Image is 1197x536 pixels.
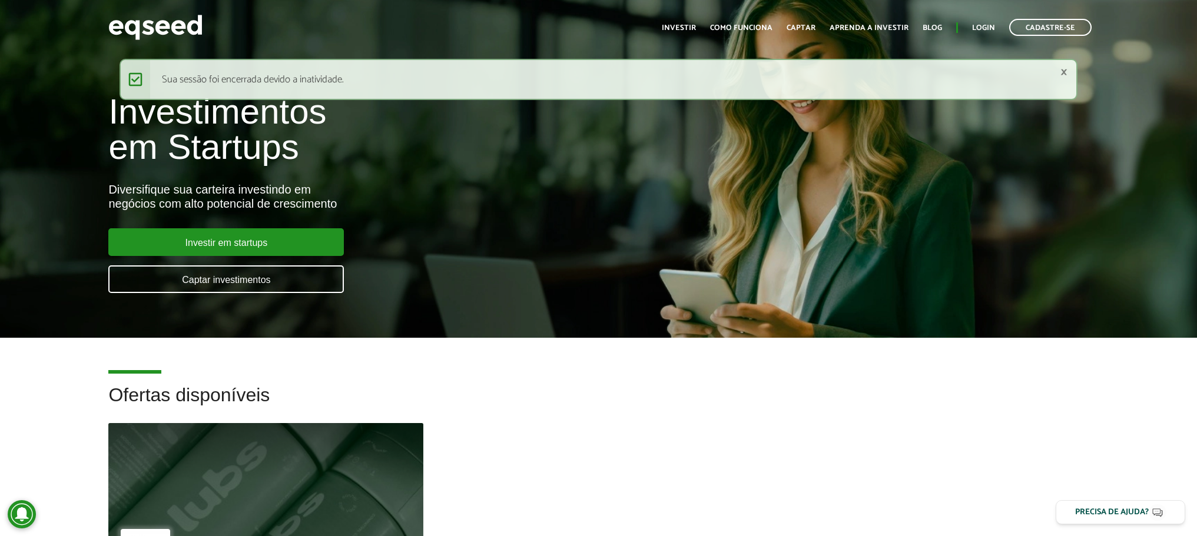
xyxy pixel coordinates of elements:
img: EqSeed [108,12,203,43]
a: Como funciona [710,24,772,32]
a: Investir em startups [108,228,344,256]
div: Sua sessão foi encerrada devido a inatividade. [120,59,1077,100]
h2: Ofertas disponíveis [108,385,1088,423]
a: Investir [662,24,696,32]
div: Diversifique sua carteira investindo em negócios com alto potencial de crescimento [108,182,689,211]
a: × [1060,66,1067,78]
a: Cadastre-se [1009,19,1092,36]
a: Captar [787,24,815,32]
a: Captar investimentos [108,265,344,293]
a: Login [972,24,995,32]
h1: Investimentos em Startups [108,94,689,165]
a: Aprenda a investir [830,24,908,32]
a: Blog [923,24,942,32]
